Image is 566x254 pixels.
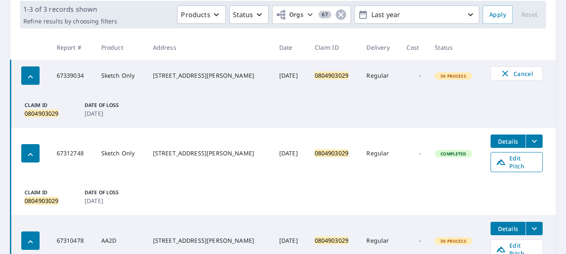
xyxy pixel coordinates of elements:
[308,35,360,60] th: Claim ID
[276,10,304,20] span: Orgs
[483,5,513,24] button: Apply
[153,236,266,245] div: [STREET_ADDRESS][PERSON_NAME]
[400,35,428,60] th: Cost
[491,222,526,235] button: detailsBtn-67310478
[25,109,58,117] mark: 0804903029
[496,225,521,233] span: Details
[95,35,146,60] th: Product
[50,35,95,60] th: Report #
[428,35,484,60] th: Status
[153,71,266,80] div: [STREET_ADDRESS][PERSON_NAME]
[526,222,543,235] button: filesDropdownBtn-67310478
[318,12,331,18] span: 67
[491,135,526,148] button: detailsBtn-67312748
[273,35,308,60] th: Date
[272,5,351,24] button: Orgs67
[233,10,253,20] p: Status
[85,189,135,196] p: Date of Loss
[436,73,471,79] span: In Process
[496,137,521,145] span: Details
[436,238,471,244] span: In Process
[273,128,308,179] td: [DATE]
[315,149,349,157] mark: 0804903029
[491,152,543,172] a: Edit Pitch
[491,66,543,81] button: Cancel
[499,69,534,79] span: Cancel
[436,151,471,157] span: Completed
[229,5,269,24] button: Status
[85,196,135,205] p: [DATE]
[273,60,308,91] td: [DATE]
[360,35,400,60] th: Delivery
[489,10,506,20] span: Apply
[526,135,543,148] button: filesDropdownBtn-67312748
[23,18,117,25] p: Refine results by choosing filters
[400,60,428,91] td: -
[153,149,266,157] div: [STREET_ADDRESS][PERSON_NAME]
[496,154,537,170] span: Edit Pitch
[25,189,75,196] p: Claim ID
[95,60,146,91] td: Sketch Only
[50,128,95,179] td: 67312748
[368,8,466,22] p: Last year
[85,109,135,118] p: [DATE]
[360,60,400,91] td: Regular
[85,102,135,109] p: Date of Loss
[50,60,95,91] td: 67339034
[360,128,400,179] td: Regular
[177,5,225,24] button: Products
[25,102,75,109] p: Claim ID
[181,10,210,20] p: Products
[25,197,58,205] mark: 0804903029
[315,236,349,244] mark: 0804903029
[95,128,146,179] td: Sketch Only
[23,4,117,14] p: 1-3 of 3 records shown
[315,71,349,79] mark: 0804903029
[354,5,479,24] button: Last year
[400,128,428,179] td: -
[146,35,273,60] th: Address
